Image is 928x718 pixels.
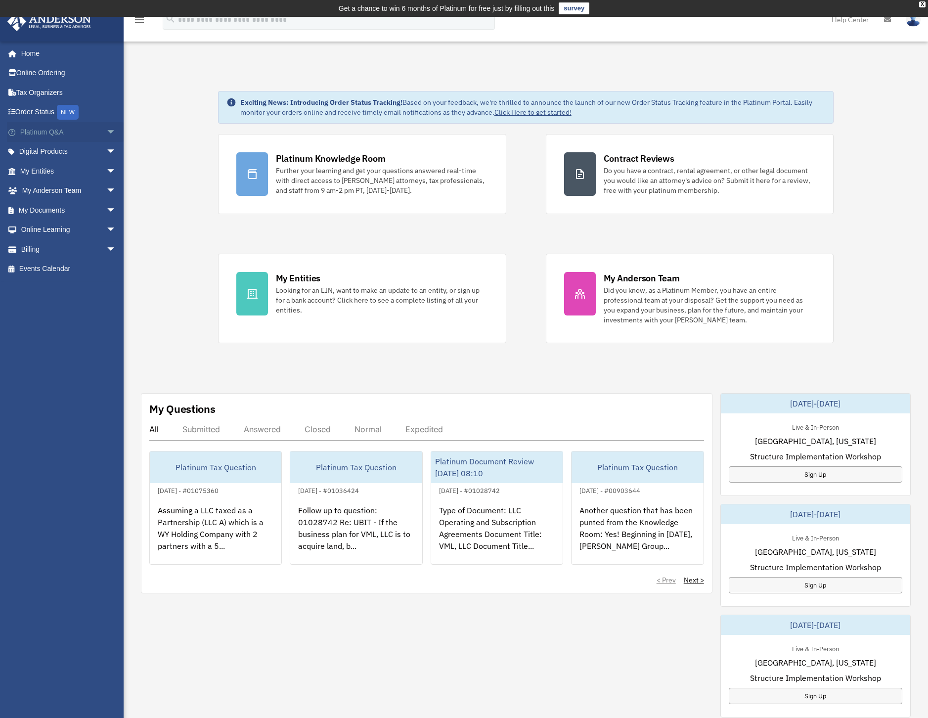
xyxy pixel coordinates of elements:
[7,181,131,201] a: My Anderson Teamarrow_drop_down
[604,285,816,325] div: Did you know, as a Platinum Member, you have an entire professional team at your disposal? Get th...
[7,142,131,162] a: Digital Productsarrow_drop_down
[7,200,131,220] a: My Documentsarrow_drop_down
[276,272,320,284] div: My Entities
[106,200,126,221] span: arrow_drop_down
[106,122,126,142] span: arrow_drop_down
[244,424,281,434] div: Answered
[919,1,926,7] div: close
[106,239,126,260] span: arrow_drop_down
[106,181,126,201] span: arrow_drop_down
[750,561,881,573] span: Structure Implementation Workshop
[572,485,648,495] div: [DATE] - #00903644
[149,424,159,434] div: All
[755,435,876,447] span: [GEOGRAPHIC_DATA], [US_STATE]
[572,451,703,483] div: Platinum Tax Question
[106,142,126,162] span: arrow_drop_down
[7,102,131,123] a: Order StatusNEW
[240,97,826,117] div: Based on your feedback, we're thrilled to announce the launch of our new Order Status Tracking fe...
[290,485,367,495] div: [DATE] - #01036424
[729,688,902,704] a: Sign Up
[784,532,847,542] div: Live & In-Person
[7,259,131,279] a: Events Calendar
[354,424,382,434] div: Normal
[276,285,488,315] div: Looking for an EIN, want to make an update to an entity, or sign up for a bank account? Click her...
[721,394,910,413] div: [DATE]-[DATE]
[604,166,816,195] div: Do you have a contract, rental agreement, or other legal document you would like an attorney's ad...
[431,451,563,565] a: Platinum Document Review [DATE] 08:10[DATE] - #01028742Type of Document: LLC Operating and Subscr...
[604,272,680,284] div: My Anderson Team
[755,657,876,669] span: [GEOGRAPHIC_DATA], [US_STATE]
[784,421,847,432] div: Live & In-Person
[572,496,703,574] div: Another question that has been punted from the Knowledge Room: Yes! Beginning in [DATE], [PERSON_...
[149,451,282,565] a: Platinum Tax Question[DATE] - #01075360Assuming a LLC taxed as a Partnership (LLC A) which is a W...
[7,122,131,142] a: Platinum Q&Aarrow_drop_down
[721,504,910,524] div: [DATE]-[DATE]
[7,63,131,83] a: Online Ordering
[405,424,443,434] div: Expedited
[218,254,506,343] a: My Entities Looking for an EIN, want to make an update to an entity, or sign up for a bank accoun...
[290,496,422,574] div: Follow up to question: 01028742 Re: UBIT - If the business plan for VML, LLC is to acquire land, ...
[571,451,704,565] a: Platinum Tax Question[DATE] - #00903644Another question that has been punted from the Knowledge R...
[559,2,589,14] a: survey
[133,14,145,26] i: menu
[7,239,131,259] a: Billingarrow_drop_down
[906,12,921,27] img: User Pic
[729,466,902,483] a: Sign Up
[57,105,79,120] div: NEW
[755,546,876,558] span: [GEOGRAPHIC_DATA], [US_STATE]
[290,451,422,483] div: Platinum Tax Question
[431,485,508,495] div: [DATE] - #01028742
[133,17,145,26] a: menu
[546,134,834,214] a: Contract Reviews Do you have a contract, rental agreement, or other legal document you would like...
[150,451,281,483] div: Platinum Tax Question
[494,108,572,117] a: Click Here to get started!
[7,161,131,181] a: My Entitiesarrow_drop_down
[276,166,488,195] div: Further your learning and get your questions answered real-time with direct access to [PERSON_NAM...
[106,220,126,240] span: arrow_drop_down
[7,220,131,240] a: Online Learningarrow_drop_down
[684,575,704,585] a: Next >
[276,152,386,165] div: Platinum Knowledge Room
[182,424,220,434] div: Submitted
[784,643,847,653] div: Live & In-Person
[729,577,902,593] a: Sign Up
[4,12,94,31] img: Anderson Advisors Platinum Portal
[290,451,422,565] a: Platinum Tax Question[DATE] - #01036424Follow up to question: 01028742 Re: UBIT - If the business...
[431,451,563,483] div: Platinum Document Review [DATE] 08:10
[150,485,226,495] div: [DATE] - #01075360
[604,152,674,165] div: Contract Reviews
[240,98,402,107] strong: Exciting News: Introducing Order Status Tracking!
[305,424,331,434] div: Closed
[721,615,910,635] div: [DATE]-[DATE]
[750,450,881,462] span: Structure Implementation Workshop
[218,134,506,214] a: Platinum Knowledge Room Further your learning and get your questions answered real-time with dire...
[339,2,555,14] div: Get a chance to win 6 months of Platinum for free just by filling out this
[150,496,281,574] div: Assuming a LLC taxed as a Partnership (LLC A) which is a WY Holding Company with 2 partners with ...
[546,254,834,343] a: My Anderson Team Did you know, as a Platinum Member, you have an entire professional team at your...
[750,672,881,684] span: Structure Implementation Workshop
[165,13,176,24] i: search
[149,402,216,416] div: My Questions
[106,161,126,181] span: arrow_drop_down
[7,44,126,63] a: Home
[7,83,131,102] a: Tax Organizers
[431,496,563,574] div: Type of Document: LLC Operating and Subscription Agreements Document Title: VML, LLC Document Tit...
